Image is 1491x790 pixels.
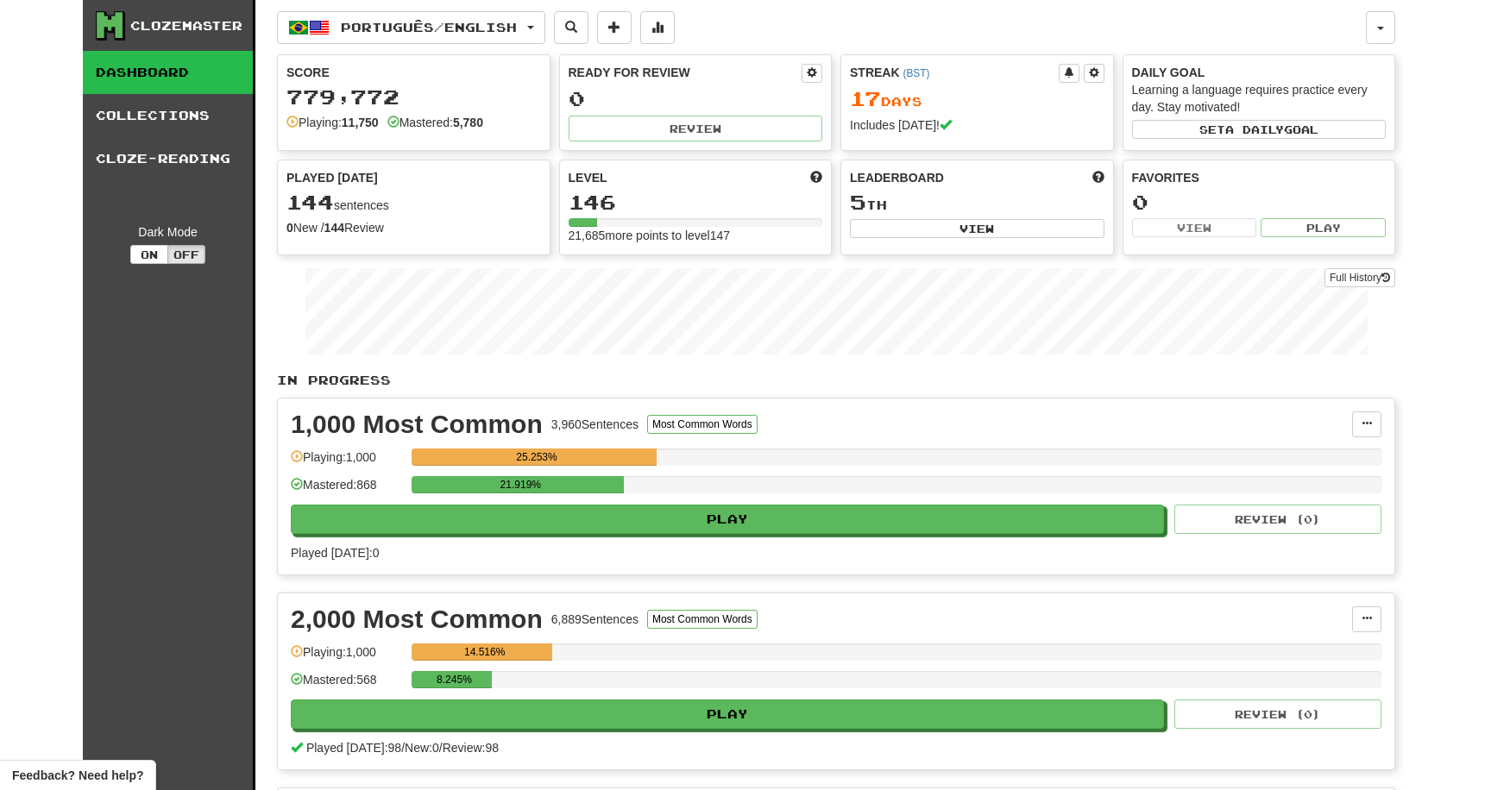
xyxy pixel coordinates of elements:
[291,505,1164,534] button: Play
[1132,169,1387,186] div: Favorites
[850,64,1059,81] div: Streak
[1132,218,1257,237] button: View
[277,11,545,44] button: Português/English
[1132,81,1387,116] div: Learning a language requires practice every day. Stay motivated!
[453,116,483,129] strong: 5,780
[647,610,758,629] button: Most Common Words
[130,245,168,264] button: On
[569,116,823,141] button: Review
[291,546,379,560] span: Played [DATE]: 0
[569,64,802,81] div: Ready for Review
[850,86,881,110] span: 17
[597,11,632,44] button: Add sentence to collection
[1132,191,1387,213] div: 0
[405,741,439,755] span: New: 0
[291,448,403,477] div: Playing: 1,000
[417,643,552,661] div: 14.516%
[291,671,403,699] div: Mastered: 568
[1174,699,1381,729] button: Review (0)
[1324,268,1395,287] a: Full History
[291,411,543,437] div: 1,000 Most Common
[850,219,1104,238] button: View
[83,94,253,137] a: Collections
[569,88,823,110] div: 0
[96,223,240,241] div: Dark Mode
[286,191,541,214] div: sentences
[83,137,253,180] a: Cloze-Reading
[286,169,378,186] span: Played [DATE]
[810,169,822,186] span: Score more points to level up
[306,741,401,755] span: Played [DATE]: 98
[850,116,1104,134] div: Includes [DATE]!
[850,190,866,214] span: 5
[1132,64,1387,81] div: Daily Goal
[291,699,1164,729] button: Play
[167,245,205,264] button: Off
[551,416,639,433] div: 3,960 Sentences
[417,448,657,466] div: 25.253%
[291,476,403,505] div: Mastered: 868
[1174,505,1381,534] button: Review (0)
[569,169,607,186] span: Level
[12,767,143,784] span: Open feedback widget
[130,17,242,34] div: Clozemaster
[903,67,929,79] a: (BST)
[439,741,443,755] span: /
[850,191,1104,214] div: th
[286,86,541,108] div: 779,772
[647,415,758,434] button: Most Common Words
[286,221,293,235] strong: 0
[850,88,1104,110] div: Day s
[569,191,823,213] div: 146
[324,221,344,235] strong: 144
[286,219,541,236] div: New / Review
[1092,169,1104,186] span: This week in points, UTC
[286,190,334,214] span: 144
[640,11,675,44] button: More stats
[341,20,517,34] span: Português / English
[401,741,405,755] span: /
[417,671,491,688] div: 8.245%
[291,606,543,632] div: 2,000 Most Common
[286,64,541,81] div: Score
[554,11,588,44] button: Search sentences
[1132,120,1387,139] button: Seta dailygoal
[417,476,624,493] div: 21.919%
[1225,123,1284,135] span: a daily
[277,372,1395,389] p: In Progress
[569,227,823,244] div: 21,685 more points to level 147
[850,169,944,186] span: Leaderboard
[551,611,639,628] div: 6,889 Sentences
[83,51,253,94] a: Dashboard
[387,114,483,131] div: Mastered:
[443,741,499,755] span: Review: 98
[286,114,379,131] div: Playing:
[1261,218,1386,237] button: Play
[342,116,379,129] strong: 11,750
[291,643,403,672] div: Playing: 1,000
